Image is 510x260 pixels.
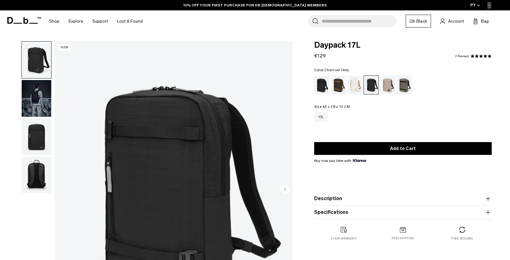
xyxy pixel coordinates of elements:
[331,236,357,241] p: 2 year warranty
[353,159,366,162] img: {"height" => 20, "alt" => "Klarna"}
[322,104,350,109] span: 43 x 28 x 12 CM
[392,236,414,240] p: Free shipping
[21,118,52,156] button: Daypack 17L Charcoal Grey
[397,75,412,94] a: Forest Green
[331,75,346,94] a: Espresso
[69,10,83,32] a: Explore
[22,80,51,117] img: Daypack 17L Charcoal Grey
[314,75,329,94] a: Black Out
[314,158,366,163] span: Buy now pay later with
[314,112,328,122] a: 17L
[314,53,326,59] span: €129
[314,195,492,202] button: Description
[183,2,327,8] a: 10% OFF YOUR FIRST PURCHASE FOR DB [DEMOGRAPHIC_DATA] MEMBERS
[22,119,51,155] img: Daypack 17L Charcoal Grey
[448,18,464,24] span: Account
[92,10,108,32] a: Support
[22,157,51,193] img: Daypack 17L Charcoal Grey
[324,68,349,72] span: Charcoal Grey
[380,75,395,94] a: Fogbow Beige
[280,185,289,195] button: Next slide
[406,15,431,27] a: Db Black
[314,142,492,155] button: Add to Cart
[455,55,469,58] a: 1 reviews
[364,75,379,94] a: Charcoal Grey
[481,18,489,24] span: Bag
[21,80,52,117] button: Daypack 17L Charcoal Grey
[440,17,464,25] a: Account
[45,10,147,32] nav: Main Navigation
[21,156,52,194] button: Daypack 17L Charcoal Grey
[314,68,349,72] legend: Color:
[473,17,489,25] button: Bag
[58,44,71,51] p: New
[49,10,59,32] a: Shop
[117,10,143,32] a: Lost & Found
[314,41,492,49] span: Daypack 17L
[21,41,52,79] button: Daypack 17L Charcoal Grey
[314,105,350,108] legend: Size:
[314,209,492,216] button: Specifications
[22,42,51,78] img: Daypack 17L Charcoal Grey
[347,75,362,94] a: Oatmilk
[451,236,473,241] p: Free returns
